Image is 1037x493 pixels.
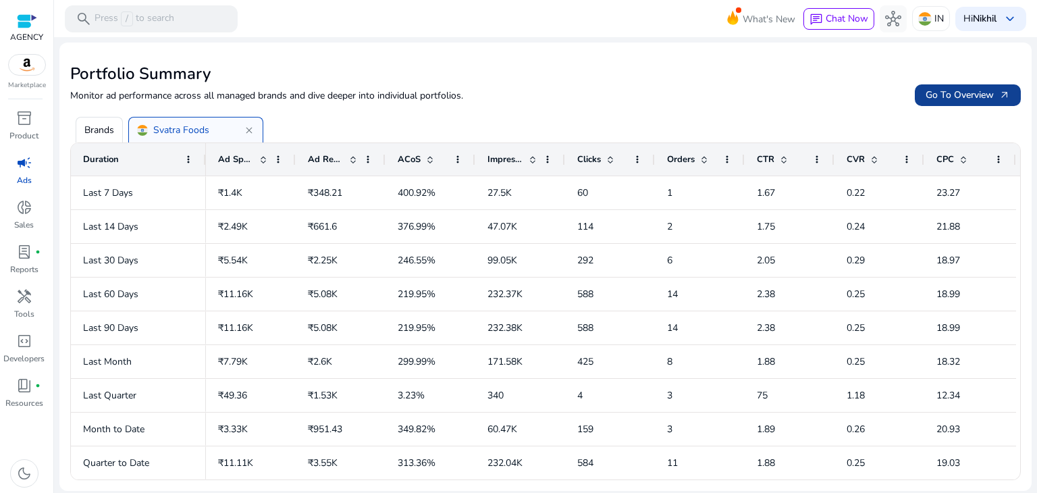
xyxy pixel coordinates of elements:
span: Duration [83,153,119,165]
span: Impressions [487,153,523,165]
p: 0.25 [847,314,865,342]
p: 0.22 [847,179,865,207]
span: inventory_2 [16,110,32,126]
p: 1.67 [757,179,775,207]
span: Clicks [577,153,601,165]
p: ₹49.36 [218,382,247,409]
p: 232.38K [487,314,523,342]
p: Product [9,130,38,142]
p: 18.97 [936,246,960,274]
p: 292 [577,246,593,274]
p: 3 [667,415,672,443]
p: 99.05K [487,246,517,274]
p: ₹1.4K [218,179,242,207]
button: chatChat Now [803,8,874,30]
button: Go To Overviewarrow_outward [915,84,1021,106]
p: 3 [667,382,672,409]
p: 1.89 [757,415,775,443]
span: dark_mode [16,465,32,482]
span: Month to Date [83,423,144,436]
p: Sales [14,219,34,231]
p: ₹2.6K [308,348,332,375]
p: 12.34 [936,382,960,409]
span: Last 60 Days [83,288,138,301]
span: fiber_manual_record [35,383,41,388]
p: 588 [577,280,593,308]
span: / [121,11,133,26]
p: 0.24 [847,213,865,240]
p: 14 [667,280,678,308]
span: Orders [667,153,695,165]
p: ₹11.11K [218,449,253,477]
p: Developers [3,353,45,365]
p: 0.25 [847,348,865,375]
h2: Portfolio Summary [70,64,1021,84]
p: 376.99% [398,213,435,240]
p: 3.23% [398,382,425,409]
p: IN [934,7,944,30]
p: Press to search [95,11,174,26]
p: 14 [667,314,678,342]
span: Last Month [83,355,132,368]
p: 1.88 [757,348,775,375]
p: ₹7.79K [218,348,248,375]
p: 0.25 [847,280,865,308]
button: hub [880,5,907,32]
span: CTR [757,153,774,165]
p: 159 [577,415,593,443]
span: Ad Spend [218,153,254,165]
p: 1.88 [757,449,775,477]
span: search [76,11,92,27]
p: Brands [84,123,114,137]
p: ₹2.25K [308,246,338,274]
span: Last 14 Days [83,220,138,233]
p: ₹1.53K [308,382,338,409]
p: ₹3.55K [308,449,338,477]
span: chat [809,13,823,26]
p: 0.26 [847,415,865,443]
p: 18.99 [936,280,960,308]
span: Quarter to Date [83,457,149,469]
img: amazon.svg [9,55,45,75]
p: 19.03 [936,449,960,477]
p: 18.32 [936,348,960,375]
p: 20.93 [936,415,960,443]
span: CVR [847,153,865,165]
span: Last 90 Days [83,321,138,334]
b: Nikhil [973,12,996,25]
p: 425 [577,348,593,375]
p: 23.27 [936,179,960,207]
p: AGENCY [10,31,43,43]
p: ₹5.08K [308,280,338,308]
span: Last 30 Days [83,254,138,267]
p: Monitor ad performance across all managed brands and dive deeper into individual portfolios. [70,88,463,103]
p: Reports [10,263,38,276]
p: 219.95% [398,280,435,308]
p: 75 [757,382,768,409]
span: Chat Now [826,12,868,25]
p: Hi [963,14,996,24]
p: 60.47K [487,415,517,443]
p: 219.95% [398,314,435,342]
span: Last Quarter [83,389,136,402]
p: 18.99 [936,314,960,342]
img: in.svg [918,12,932,26]
p: 6 [667,246,672,274]
p: Marketplace [8,80,46,90]
p: ₹348.21 [308,179,342,207]
span: Go To Overview [926,88,1010,102]
p: 588 [577,314,593,342]
img: in.svg [137,125,148,136]
p: 299.99% [398,348,435,375]
p: 47.07K [487,213,517,240]
p: 0.29 [847,246,865,274]
span: handyman [16,288,32,305]
span: arrow_outward [999,90,1010,101]
p: 2.05 [757,246,775,274]
span: donut_small [16,199,32,215]
span: hub [885,11,901,27]
p: ₹951.43 [308,415,342,443]
p: Svatra Foods [153,123,209,137]
span: Ad Revenue [308,153,344,165]
p: 400.92% [398,179,435,207]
